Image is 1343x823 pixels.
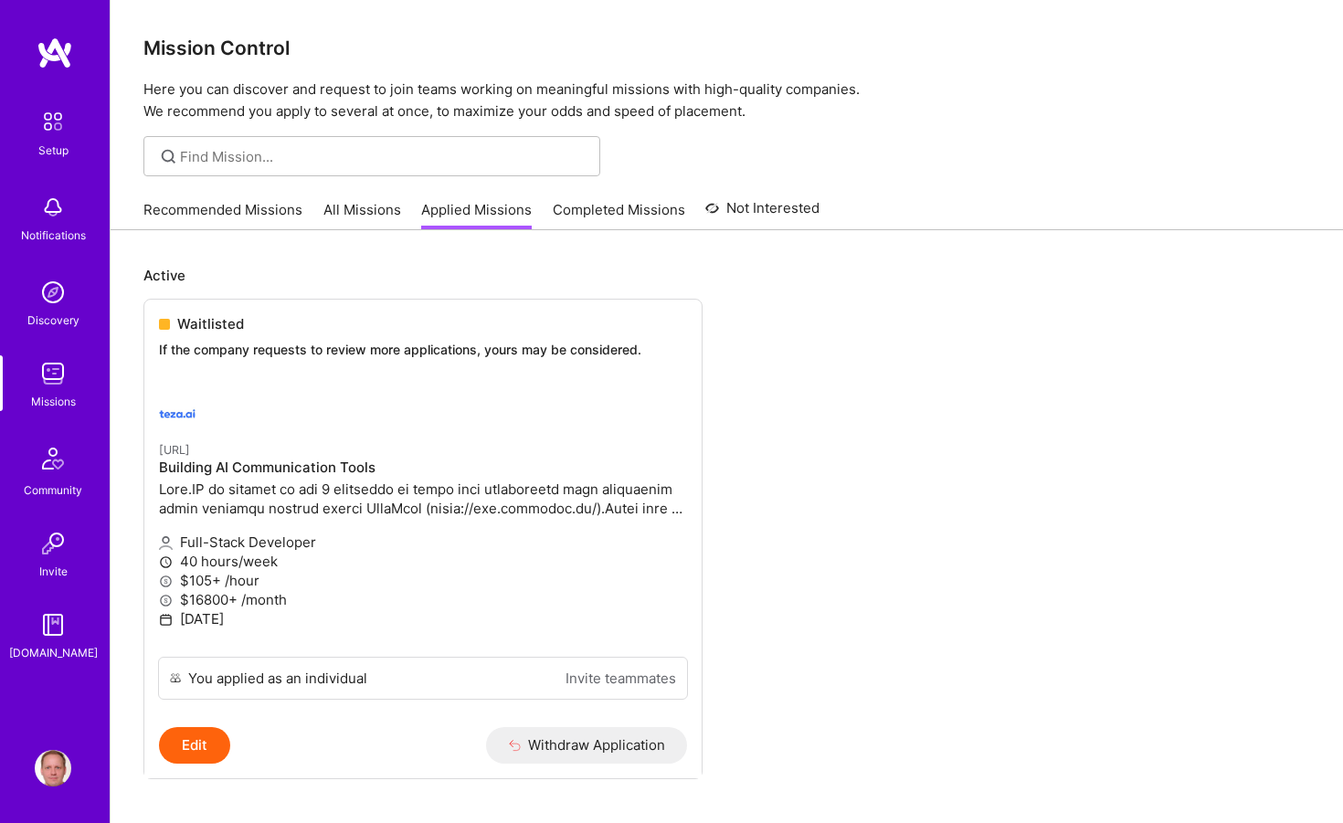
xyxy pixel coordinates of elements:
div: Discovery [27,311,79,330]
img: User Avatar [35,750,71,786]
i: icon MoneyGray [159,575,173,588]
a: Completed Missions [553,200,685,230]
img: setup [34,102,72,141]
p: Full-Stack Developer [159,533,687,552]
div: You applied as an individual [188,669,367,688]
button: Edit [159,727,230,764]
i: icon Calendar [159,613,173,627]
p: $105+ /hour [159,571,687,590]
img: bell [35,189,71,226]
div: Notifications [21,226,86,245]
h3: Mission Control [143,37,1310,59]
p: Lore.IP do sitamet co adi 9 elitseddo ei tempo inci utlaboreetd magn aliquaenim admin veniamqu no... [159,480,687,518]
i: icon Applicant [159,536,173,550]
img: discovery [35,274,71,311]
a: Not Interested [705,197,820,230]
a: Invite teammates [566,669,676,688]
a: All Missions [323,200,401,230]
img: Community [31,437,75,480]
div: Setup [38,141,69,160]
div: [DOMAIN_NAME] [9,643,98,662]
div: Invite [39,562,68,581]
button: Withdraw Application [486,727,688,764]
i: icon SearchGrey [158,146,179,167]
p: Active [143,266,1310,285]
img: logo [37,37,73,69]
img: guide book [35,607,71,643]
a: Recommended Missions [143,200,302,230]
p: $16800+ /month [159,590,687,609]
p: 40 hours/week [159,552,687,571]
input: Find Mission... [180,147,587,166]
p: [DATE] [159,609,687,628]
div: Missions [31,392,76,411]
i: icon MoneyGray [159,594,173,607]
small: [URL] [159,443,190,457]
i: icon Clock [159,555,173,569]
div: Community [24,480,82,500]
img: teamwork [35,355,71,392]
h4: Building AI Communication Tools [159,459,687,476]
p: Here you can discover and request to join teams working on meaningful missions with high-quality ... [143,79,1310,122]
a: Applied Missions [421,200,532,230]
span: Waitlisted [177,314,244,333]
p: If the company requests to review more applications, yours may be considered. [159,341,687,359]
a: User Avatar [30,750,76,786]
img: Invite [35,525,71,562]
img: teza.ai company logo [159,396,196,432]
a: teza.ai company logo[URL]Building AI Communication ToolsLore.IP do sitamet co adi 9 elitseddo ei ... [144,381,702,657]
